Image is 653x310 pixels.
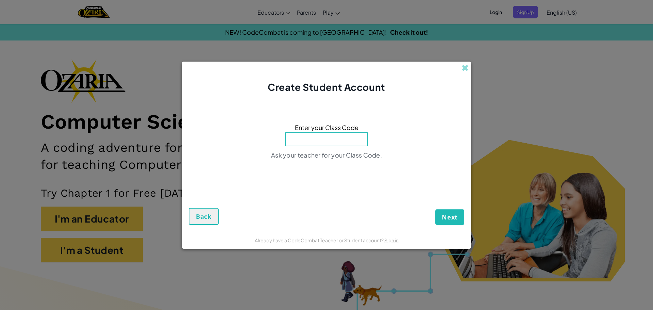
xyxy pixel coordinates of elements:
[435,209,464,225] button: Next
[196,212,212,221] span: Back
[442,213,458,221] span: Next
[268,81,385,93] span: Create Student Account
[271,151,382,159] span: Ask your teacher for your Class Code.
[189,208,219,225] button: Back
[384,237,399,243] a: Sign in
[295,123,358,132] span: Enter your Class Code
[255,237,384,243] span: Already have a CodeCombat Teacher or Student account?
